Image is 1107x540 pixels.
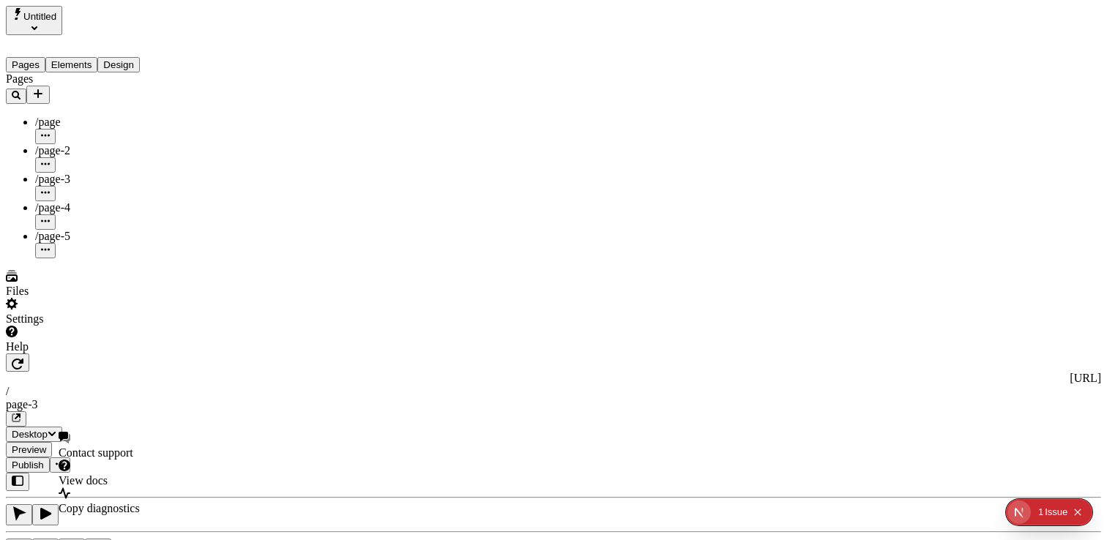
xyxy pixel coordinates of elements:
[45,57,98,72] button: Elements
[12,429,48,440] span: Desktop
[6,372,1101,385] div: [URL]
[59,446,133,459] span: Contact support
[35,116,61,128] span: /page
[6,442,52,457] button: Preview
[35,144,70,157] span: /page-2
[97,57,140,72] button: Design
[12,460,44,470] span: Publish
[35,201,70,214] span: /page-4
[59,474,108,487] span: View docs
[6,6,62,35] button: Select site
[23,11,56,22] span: Untitled
[6,340,182,353] div: Help
[6,427,62,442] button: Desktop
[6,457,50,473] button: Publish
[35,230,70,242] span: /page-5
[6,285,182,298] div: Files
[12,444,46,455] span: Preview
[59,502,140,514] span: Copy diagnostics
[6,398,1101,411] div: page-3
[6,72,182,86] div: Pages
[6,385,1101,398] div: /
[6,57,45,72] button: Pages
[35,173,70,185] span: /page-3
[6,312,182,326] div: Settings
[26,86,50,104] button: Add new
